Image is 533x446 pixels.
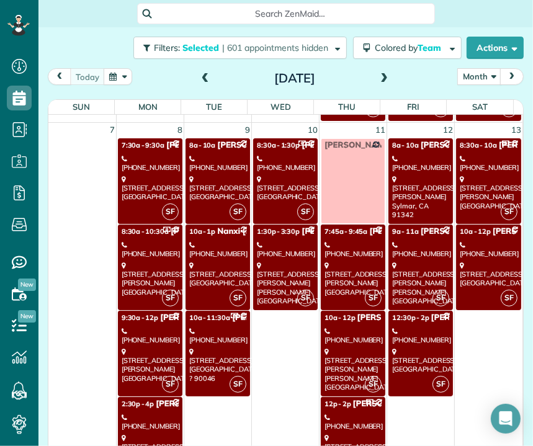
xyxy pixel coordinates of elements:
span: [PERSON_NAME] off every other [DATE] [325,140,481,150]
button: Actions [467,37,524,59]
div: [PHONE_NUMBER] [325,327,382,345]
div: [PHONE_NUMBER] [325,241,382,259]
span: SF [365,290,382,306]
span: [PERSON_NAME] [370,226,437,236]
span: 8:30a - 10a [460,141,497,149]
a: Filters: Selected | 601 appointments hidden [127,37,347,59]
div: [STREET_ADDRESS][PERSON_NAME] [PERSON_NAME][GEOGRAPHIC_DATA] [257,261,314,305]
span: Mon [138,102,158,112]
span: 10a - 12p [325,313,356,322]
span: SF [365,376,382,393]
span: SF [230,203,246,220]
div: [PHONE_NUMBER] [325,413,382,431]
div: [PHONE_NUMBER] [122,154,179,172]
span: Nanxi [PERSON_NAME] - [PERSON_NAME] [217,226,386,236]
div: [STREET_ADDRESS] [GEOGRAPHIC_DATA], ? 90046 [189,347,246,383]
span: [PERSON_NAME] [431,313,499,323]
span: 7:30a - 9:30a [122,141,165,149]
span: SF [432,290,449,306]
span: SF [162,203,179,220]
div: Open Intercom Messenger [491,404,521,434]
span: Selected [182,42,220,53]
div: [STREET_ADDRESS][PERSON_NAME] [GEOGRAPHIC_DATA] [325,261,382,297]
span: 12p - 2p [325,399,351,408]
a: 11 [374,123,387,137]
div: [STREET_ADDRESS][PERSON_NAME] Sylmar, CA 91342 [392,175,449,219]
button: today [70,68,105,85]
span: 10a - 12p [460,227,491,236]
a: 13 [510,123,522,137]
div: [STREET_ADDRESS] [GEOGRAPHIC_DATA] [392,347,449,374]
div: [STREET_ADDRESS] [GEOGRAPHIC_DATA] [460,261,517,288]
span: 10a - 11:30a [189,313,231,322]
span: 8a - 10a [189,141,216,149]
a: 7 [109,123,116,137]
h2: [DATE] [217,71,372,85]
span: SF [432,376,449,393]
span: [PERSON_NAME] [171,226,238,236]
div: [STREET_ADDRESS] [GEOGRAPHIC_DATA] [189,261,246,288]
span: Thu [338,102,356,112]
span: SF [230,376,246,393]
span: Filters: [154,42,180,53]
div: [PHONE_NUMBER] [122,413,179,431]
a: 9 [244,123,251,137]
div: [STREET_ADDRESS][PERSON_NAME] [GEOGRAPHIC_DATA] [122,347,179,383]
span: New [18,279,36,291]
span: Sat [472,102,488,112]
div: [PHONE_NUMBER] [392,327,449,345]
div: [PHONE_NUMBER] [122,327,179,345]
span: | 601 appointments hidden [222,42,328,53]
span: 9:30a - 12p [122,313,159,322]
span: SF [297,290,314,306]
div: [PHONE_NUMBER] [460,154,517,172]
span: SF [162,290,179,306]
div: [STREET_ADDRESS] [GEOGRAPHIC_DATA] [189,175,246,202]
span: 7:45a - 9:45a [325,227,368,236]
span: [PERSON_NAME] [302,226,369,236]
span: SF [230,290,246,306]
span: 12:30p - 2p [392,313,429,322]
span: 10a - 1p [189,227,216,236]
div: [PHONE_NUMBER] [122,241,179,259]
span: [PERSON_NAME] [357,313,425,323]
span: SF [501,290,517,306]
div: [STREET_ADDRESS] [GEOGRAPHIC_DATA] [257,175,314,202]
div: [PHONE_NUMBER] [392,154,449,172]
div: [STREET_ADDRESS][PERSON_NAME] [GEOGRAPHIC_DATA] [460,175,517,210]
div: [STREET_ADDRESS][PERSON_NAME] [PERSON_NAME][GEOGRAPHIC_DATA] [392,261,449,305]
span: SF [297,203,314,220]
span: [PERSON_NAME] & [PERSON_NAME] [160,313,306,323]
a: 12 [442,123,454,137]
span: 8:30a - 10:30a [122,227,169,236]
div: [STREET_ADDRESS][PERSON_NAME] [GEOGRAPHIC_DATA] [122,261,179,297]
span: [PERSON_NAME] [156,399,223,409]
span: SF [501,203,517,220]
span: [PERSON_NAME] [217,140,285,150]
div: [PHONE_NUMBER] [189,327,246,345]
button: next [500,68,524,85]
span: Wed [271,102,291,112]
div: [STREET_ADDRESS][PERSON_NAME] [PERSON_NAME][GEOGRAPHIC_DATA] [325,347,382,391]
div: [PHONE_NUMBER] [257,241,314,259]
span: [PERSON_NAME] [302,140,369,150]
button: Month [457,68,501,85]
a: 8 [176,123,184,137]
span: [PERSON_NAME] [232,313,300,323]
span: [PERSON_NAME] [421,226,488,236]
div: [STREET_ADDRESS] [GEOGRAPHIC_DATA] [122,175,179,202]
span: [PERSON_NAME] - Southwest Industrial Electric [166,140,354,150]
span: Tue [206,102,222,112]
span: 8:30a - 1:30p [257,141,300,149]
span: 9a - 11a [392,227,419,236]
a: 10 [307,123,319,137]
span: SF [162,376,179,393]
button: Filters: Selected | 601 appointments hidden [133,37,347,59]
span: [PERSON_NAME] & [PERSON_NAME] [353,399,499,409]
span: 1:30p - 3:30p [257,227,300,236]
div: [PHONE_NUMBER] [460,241,517,259]
div: [PHONE_NUMBER] [257,154,314,172]
div: [PHONE_NUMBER] [392,241,449,259]
button: prev [48,68,71,85]
span: New [18,310,36,323]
